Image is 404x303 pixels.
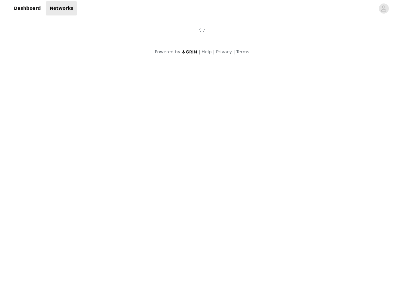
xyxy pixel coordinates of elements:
[381,3,387,14] div: avatar
[155,49,180,54] span: Powered by
[216,49,232,54] a: Privacy
[46,1,77,15] a: Networks
[213,49,215,54] span: |
[202,49,212,54] a: Help
[199,49,200,54] span: |
[10,1,45,15] a: Dashboard
[182,50,198,54] img: logo
[233,49,235,54] span: |
[236,49,249,54] a: Terms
